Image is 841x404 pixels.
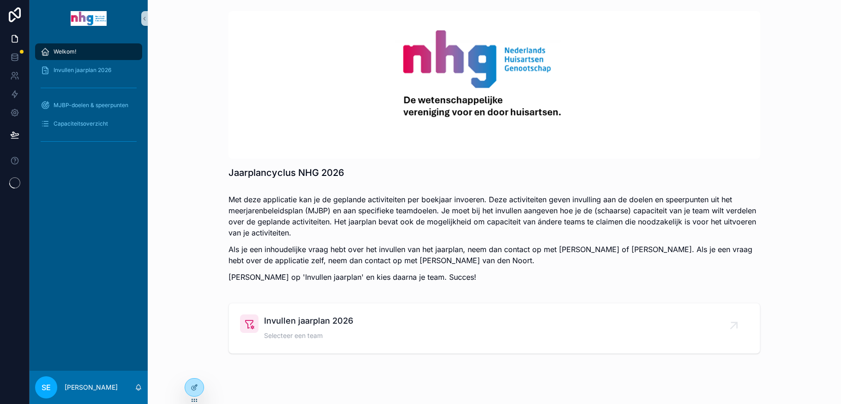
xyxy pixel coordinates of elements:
[229,303,760,353] a: Invullen jaarplan 2026Selecteer een team
[35,97,142,114] a: MJBP-doelen & speerpunten
[54,48,76,55] span: Welkom!
[264,331,353,340] span: Selecteer een team
[228,244,760,266] p: Als je een inhoudelijke vraag hebt over het invullen van het jaarplan, neem dan contact op met [P...
[35,115,142,132] a: Capaciteitsoverzicht
[42,382,51,393] span: SE
[54,102,128,109] span: MJBP-doelen & speerpunten
[264,314,353,327] span: Invullen jaarplan 2026
[228,166,344,179] h1: Jaarplancyclus NHG 2026
[71,11,107,26] img: App logo
[228,271,760,283] p: [PERSON_NAME] op 'Invullen jaarplan' en kies daarna je team. Succes!
[30,37,148,161] div: scrollable content
[65,383,118,392] p: [PERSON_NAME]
[35,43,142,60] a: Welkom!
[228,194,760,238] p: Met deze applicatie kan je de geplande activiteiten per boekjaar invoeren. Deze activiteiten geve...
[54,120,108,127] span: Capaciteitsoverzicht
[35,62,142,78] a: Invullen jaarplan 2026
[54,66,111,74] span: Invullen jaarplan 2026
